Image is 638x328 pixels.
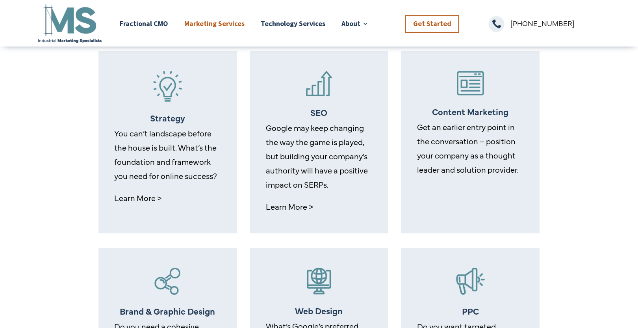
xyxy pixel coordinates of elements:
p: Google may keep changing the way the game is played, but building your company’s authority will h... [266,121,373,199]
a: Fractional CMO [120,3,168,44]
span: Content Marketing [432,105,508,117]
span:  [489,16,504,32]
span: Web Design [295,304,343,317]
p: [PHONE_NUMBER] [510,16,602,30]
a: Brand & Graphic Design [120,305,215,317]
p: Get an earlier entry point in the conversation – position your company as a thought leader and so... [417,120,524,177]
span: SEO [310,106,327,118]
a: About [341,3,368,44]
a: Get Started [405,15,459,33]
a: Technology Services [261,3,325,44]
a: Marketing Services [184,3,245,44]
p: Learn More > [266,199,373,214]
p: Learn More > [114,191,221,205]
a: Strategy [150,112,185,124]
p: You can’t landscape before the house is built. What’s the foundation and framework you need for o... [114,126,221,191]
span: PPC [462,305,479,317]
